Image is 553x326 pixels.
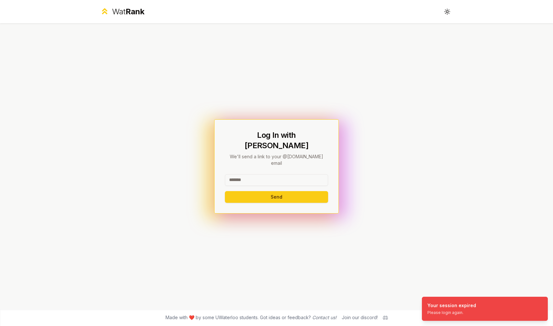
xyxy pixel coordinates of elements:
[100,7,144,17] a: WatRank
[166,314,337,321] span: Made with ❤️ by some UWaterloo students. Got ideas or feedback?
[342,314,378,321] div: Join our discord!
[225,153,328,166] p: We'll send a link to your @[DOMAIN_NAME] email
[427,310,476,315] div: Please login again.
[427,302,476,309] div: Your session expired
[225,191,328,203] button: Send
[112,7,144,17] div: Wat
[312,315,337,320] a: Contact us!
[126,7,144,16] span: Rank
[225,130,328,151] h1: Log In with [PERSON_NAME]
